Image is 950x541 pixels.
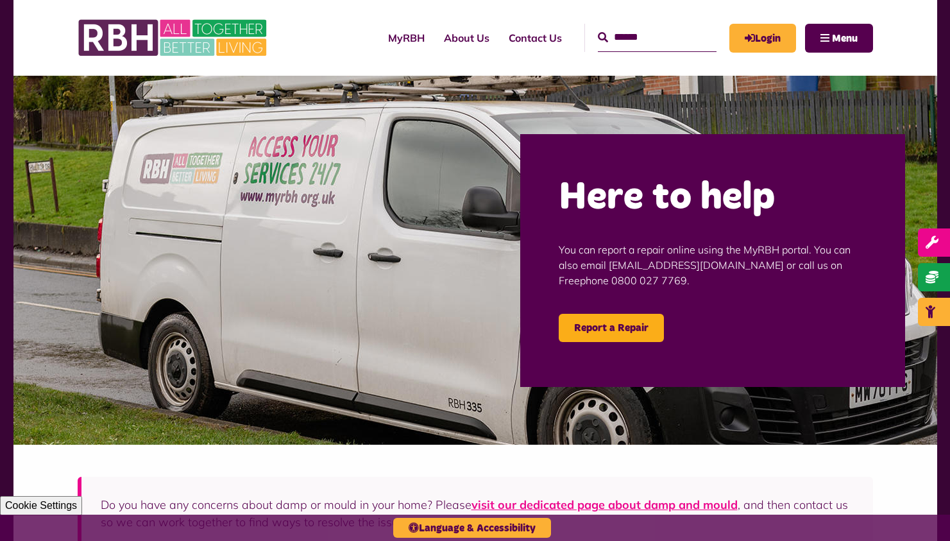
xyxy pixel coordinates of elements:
button: Navigation [805,24,873,53]
button: Language & Accessibility [393,518,551,538]
a: Contact Us [499,21,572,55]
a: MyRBH [378,21,434,55]
h2: Here to help [559,173,867,223]
a: visit our dedicated page about damp and mould [471,497,738,512]
p: Do you have any concerns about damp or mould in your home? Please , and then contact us so we can... [101,496,854,531]
img: Repairs 6 [13,76,937,445]
span: Menu [832,33,858,44]
a: MyRBH [729,24,796,53]
a: Report a Repair [559,314,664,342]
img: RBH [78,13,270,63]
p: You can report a repair online using the MyRBH portal. You can also email [EMAIL_ADDRESS][DOMAIN_... [559,223,867,307]
a: About Us [434,21,499,55]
